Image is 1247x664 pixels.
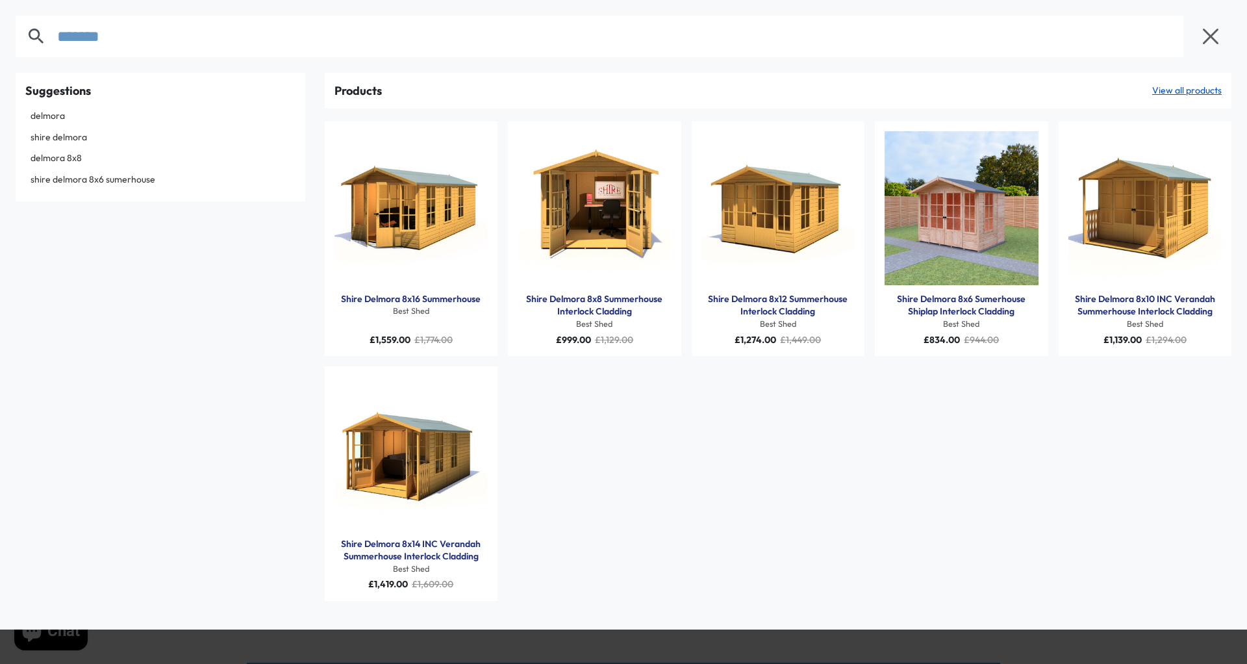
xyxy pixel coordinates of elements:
div: Best Shed [1068,318,1222,330]
a: Products: Shire Delmora 8x14 INC Verandah Summerhouse Interlock Cladding [334,376,488,530]
div: Shire Delmora 8x16 Summerhouse [334,293,488,306]
span: £834.00 [924,334,960,346]
span: £999.00 [556,334,591,346]
a: Shire Delmora 8x14 INC Verandah Summerhouse Interlock Cladding [334,538,488,563]
span: £1,274.00 [735,334,776,346]
div: Best Shed [885,318,1039,330]
a: Products: Shire Delmora 8x12 Summerhouse Interlock Cladding [701,131,855,285]
a: Products: Shire Delmora 8x6 Sumerhouse Shiplap Interlock Cladding [885,131,1039,285]
a: delmora [25,107,296,126]
a: shire delmora 8x6 sumerhouse [25,170,296,190]
span: £1,139.00 [1103,334,1142,346]
div: Suggestions [25,83,296,99]
span: £1,129.00 [595,334,633,346]
span: £1,294.00 [1146,334,1187,346]
img: Shire Delmora 8x16 Summerhouse - Best Shed [334,131,488,285]
div: Best Shed [701,318,855,330]
a: Products: Shire Delmora 8x8 Summerhouse Interlock Cladding [518,131,672,285]
a: Products: Shire Delmora 8x10 INC Verandah Summerhouse Interlock Cladding [1068,131,1222,285]
div: Best Shed [334,563,488,575]
a: shire delmora [25,128,296,147]
img: Shire Delmora 8x14 INC Verandah Summerhouse Interlock Cladding - Best Shed [334,376,488,530]
a: Shire Delmora 8x8 Summerhouse Interlock Cladding [518,293,672,318]
a: Shire Delmora 8x6 Sumerhouse Shiplap Interlock Cladding [885,293,1039,318]
img: Shire Delmora 8x10 INC Verandah Summerhouse Interlock Cladding - Best Shed [1068,131,1222,285]
span: £1,449.00 [780,334,821,346]
span: £1,419.00 [368,578,408,590]
a: delmora 8x8 [25,149,296,168]
span: £944.00 [964,334,999,346]
a: Shire Delmora 8x10 INC Verandah Summerhouse Interlock Cladding [1068,293,1222,318]
a: Shire Delmora 8x12 Summerhouse Interlock Cladding [701,293,855,318]
img: Shire Delmora 8x12 Summerhouse Interlock Cladding - Best Shed [701,131,855,285]
div: Best Shed [518,318,672,330]
a: View all products [1152,84,1222,97]
span: £1,559.00 [370,334,410,346]
div: Products [334,83,382,99]
span: £1,609.00 [412,578,453,590]
img: Shire Delmora 8x8 Summerhouse Interlock Cladding - Best Shed [518,131,672,285]
a: Products: Shire Delmora 8x16 Summerhouse [334,131,488,285]
span: £1,774.00 [414,334,453,346]
a: Shire Delmora 8x16 Summerhouse [341,293,481,306]
div: Best Shed [334,305,488,317]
